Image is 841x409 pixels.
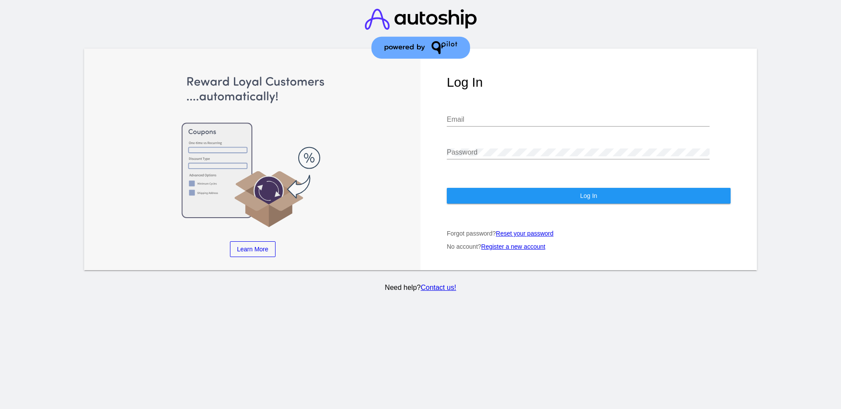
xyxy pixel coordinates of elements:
[230,241,276,257] a: Learn More
[447,116,710,123] input: Email
[83,284,759,292] p: Need help?
[447,188,731,204] button: Log In
[237,246,269,253] span: Learn More
[447,75,731,90] h1: Log In
[111,75,395,228] img: Apply Coupons Automatically to Scheduled Orders with QPilot
[447,243,731,250] p: No account?
[580,192,597,199] span: Log In
[447,230,731,237] p: Forgot password?
[481,243,545,250] a: Register a new account
[420,284,456,291] a: Contact us!
[496,230,554,237] a: Reset your password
